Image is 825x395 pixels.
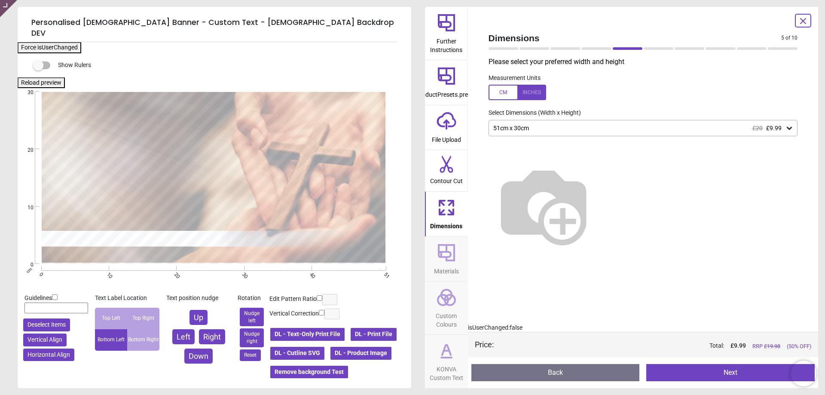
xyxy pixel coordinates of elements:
[31,14,397,42] h5: Personalised [DEMOGRAPHIC_DATA] Banner - Custom Text - [DEMOGRAPHIC_DATA] Backdrop DEV
[23,349,74,361] button: Horizontal Align
[432,132,461,144] span: File Upload
[764,343,780,349] span: £ 19.98
[426,308,467,329] span: Custom Colours
[166,294,231,303] div: Text position nudge
[269,346,325,361] button: DL - Cutline SVG
[730,342,746,350] span: £
[23,318,70,331] button: Deselect items
[425,7,468,60] button: Further Instructions
[430,173,463,186] span: Contour Cut
[17,204,34,211] span: 10
[416,86,476,99] span: productPresets.preset
[425,150,468,191] button: Contour Cut
[127,308,159,329] div: Top Right
[734,342,746,349] span: 9.99
[489,150,599,260] img: Helper for size comparison
[17,147,34,154] span: 20
[752,125,763,132] span: £20
[172,329,195,344] button: Left
[425,282,468,334] button: Custom Colours
[791,361,816,386] iframe: Brevo live chat
[781,34,797,42] span: 5 of 10
[425,335,468,388] button: KONVA Custom Text
[787,343,811,350] span: (50% OFF)
[240,349,261,361] button: Reset
[240,308,264,327] button: Nudge left
[430,218,462,231] span: Dimensions
[95,308,127,329] div: Top Left
[23,334,67,346] button: Vertical Align
[468,324,819,332] div: isUserChanged: false
[269,309,319,318] label: Vertical Correction
[240,328,264,347] button: Nudge right
[17,89,34,96] span: 30
[507,342,812,350] div: Total:
[646,364,815,381] button: Next
[18,42,81,53] button: Force isUserChanged
[269,327,345,342] button: DL - Text-Only Print File
[330,346,392,361] button: DL - Product Image
[350,327,397,342] button: DL - Print File
[425,60,468,105] button: productPresets.preset
[425,105,468,150] button: File Upload
[766,125,782,132] span: £9.99
[199,329,225,344] button: Right
[17,261,34,269] span: 0
[18,77,65,89] button: Reload preview
[269,295,317,303] label: Edit Pattern Ratio
[269,365,349,380] button: Remove background Test
[489,57,805,67] p: Please select your preferred width and height
[189,310,208,325] button: Up
[24,294,52,301] span: Guidelines
[426,361,467,382] span: KONVA Custom Text
[238,294,266,303] div: Rotation
[434,263,459,276] span: Materials
[95,294,159,303] div: Text Label Location
[38,60,411,70] div: Show Rulers
[184,349,213,364] button: Down
[489,74,541,83] label: Measurement Units
[425,192,468,236] button: Dimensions
[426,33,467,54] span: Further Instructions
[95,329,127,351] div: Bottom Left
[752,343,780,350] span: RRP
[489,32,782,44] span: Dimensions
[482,109,581,117] label: Select Dimensions (Width x Height)
[425,237,468,282] button: Materials
[475,339,494,350] div: Price :
[471,364,640,381] button: Back
[127,329,159,351] div: Bottom Right
[492,125,785,132] div: 51cm x 30cm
